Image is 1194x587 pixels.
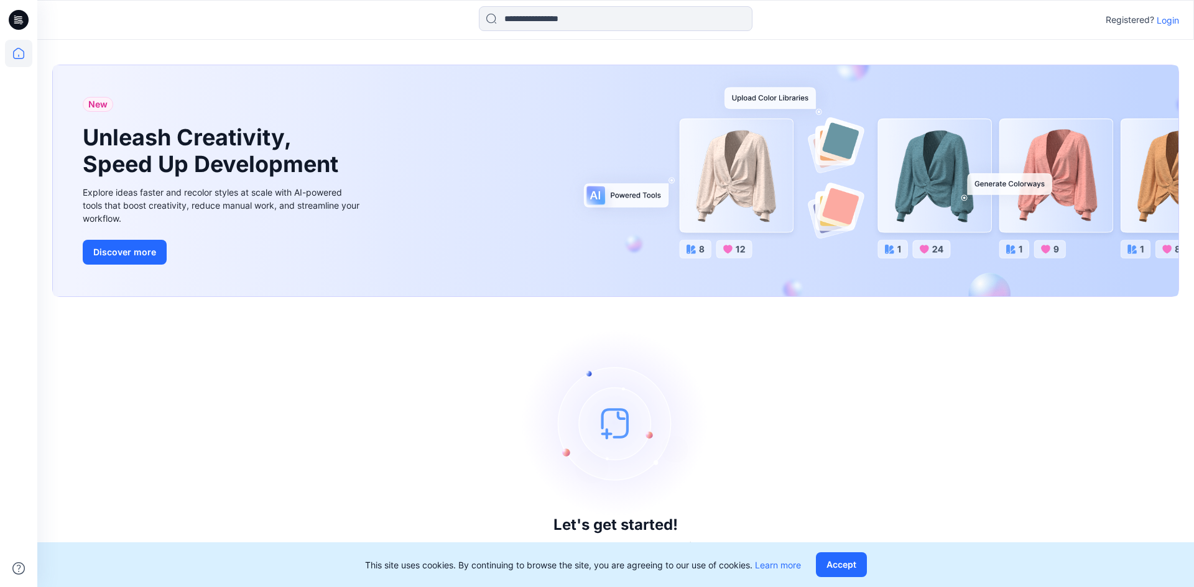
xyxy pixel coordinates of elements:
button: Accept [816,552,867,577]
h3: Let's get started! [553,516,678,534]
a: Learn more [755,560,801,570]
span: New [88,97,108,112]
button: Discover more [83,240,167,265]
p: Login [1157,14,1179,27]
div: Explore ideas faster and recolor styles at scale with AI-powered tools that boost creativity, red... [83,186,363,225]
img: empty-state-image.svg [522,330,709,516]
p: This site uses cookies. By continuing to browse the site, you are agreeing to our use of cookies. [365,558,801,571]
a: Discover more [83,240,363,265]
p: Registered? [1106,12,1154,27]
h1: Unleash Creativity, Speed Up Development [83,124,344,178]
p: Click New to add a style or create a folder. [514,539,718,553]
